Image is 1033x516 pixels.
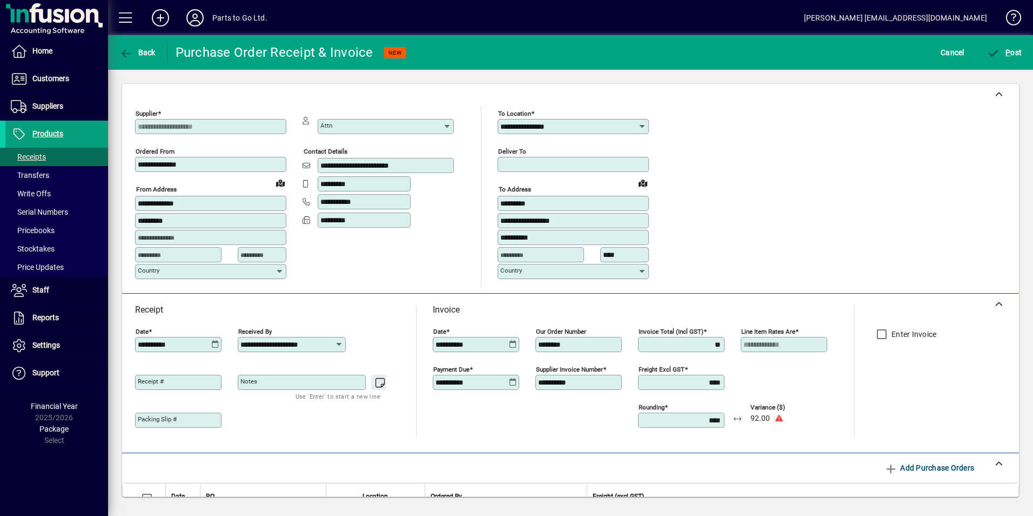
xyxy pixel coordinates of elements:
[639,328,703,335] mat-label: Invoice Total (incl GST)
[5,240,108,258] a: Stocktakes
[32,129,63,138] span: Products
[639,403,665,411] mat-label: Rounding
[171,491,194,502] div: Date
[5,166,108,184] a: Transfers
[536,328,586,335] mat-label: Our order number
[138,378,164,385] mat-label: Receipt #
[987,48,1022,57] span: ost
[431,491,581,502] div: Ordered By
[240,378,257,385] mat-label: Notes
[5,148,108,166] a: Receipts
[11,171,49,180] span: Transfers
[984,43,1025,62] button: Post
[108,43,167,62] app-page-header-button: Back
[176,44,373,61] div: Purchase Order Receipt & Invoice
[5,258,108,276] a: Price Updates
[206,491,320,502] div: PO
[212,9,267,27] div: Parts to Go Ltd.
[433,366,469,373] mat-label: Payment due
[804,9,987,27] div: [PERSON_NAME] [EMAIL_ADDRESS][DOMAIN_NAME]
[171,491,185,502] span: Date
[143,8,178,28] button: Add
[11,244,55,253] span: Stocktakes
[5,93,108,120] a: Suppliers
[880,458,978,478] button: Add Purchase Orders
[11,153,46,161] span: Receipts
[117,43,158,62] button: Back
[498,148,526,155] mat-label: Deliver To
[5,203,108,221] a: Serial Numbers
[431,491,462,502] span: Ordered By
[296,390,380,402] mat-hint: Use 'Enter' to start a new line
[5,360,108,387] a: Support
[500,267,522,274] mat-label: Country
[5,184,108,203] a: Write Offs
[11,189,51,198] span: Write Offs
[634,174,652,191] a: View on map
[32,47,52,55] span: Home
[536,366,603,373] mat-label: Supplier invoice number
[31,402,78,411] span: Financial Year
[119,48,156,57] span: Back
[593,491,1005,502] div: Freight (excl GST)
[998,2,1019,37] a: Knowledge Base
[320,122,332,129] mat-label: Attn
[138,267,159,274] mat-label: Country
[32,341,60,349] span: Settings
[272,174,289,191] a: View on map
[363,491,388,502] span: Location
[32,286,49,294] span: Staff
[32,368,59,377] span: Support
[750,404,815,411] span: Variance ($)
[5,221,108,240] a: Pricebooks
[238,328,272,335] mat-label: Received by
[206,491,214,502] span: PO
[136,148,175,155] mat-label: Ordered from
[741,328,795,335] mat-label: Line item rates are
[388,49,402,56] span: NEW
[5,305,108,332] a: Reports
[11,263,64,272] span: Price Updates
[5,332,108,359] a: Settings
[39,425,69,433] span: Package
[5,277,108,304] a: Staff
[32,313,59,322] span: Reports
[889,329,936,340] label: Enter Invoice
[750,414,770,423] span: 92.00
[136,328,149,335] mat-label: Date
[593,491,644,502] span: Freight (excl GST)
[138,415,177,423] mat-label: Packing Slip #
[5,38,108,65] a: Home
[498,110,531,117] mat-label: To location
[178,8,212,28] button: Profile
[433,328,446,335] mat-label: Date
[639,366,685,373] mat-label: Freight excl GST
[136,110,158,117] mat-label: Supplier
[32,74,69,83] span: Customers
[11,226,55,235] span: Pricebooks
[5,65,108,92] a: Customers
[1005,48,1010,57] span: P
[941,44,964,61] span: Cancel
[32,102,63,110] span: Suppliers
[938,43,967,62] button: Cancel
[11,208,68,216] span: Serial Numbers
[884,459,974,477] span: Add Purchase Orders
